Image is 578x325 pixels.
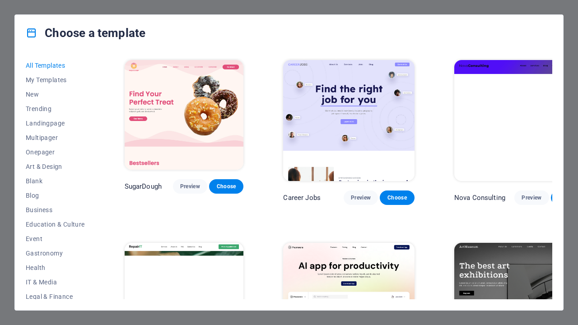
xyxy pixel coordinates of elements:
[173,179,207,194] button: Preview
[26,87,85,102] button: New
[26,62,85,69] span: All Templates
[26,203,85,217] button: Business
[216,183,236,190] span: Choose
[26,134,85,141] span: Multipager
[283,60,414,181] img: Career Jobs
[26,289,85,304] button: Legal & Finance
[26,120,85,127] span: Landingpage
[26,159,85,174] button: Art & Design
[26,192,85,199] span: Blog
[26,76,85,84] span: My Templates
[26,188,85,203] button: Blog
[454,193,505,202] p: Nova Consulting
[522,194,541,201] span: Preview
[26,116,85,130] button: Landingpage
[26,250,85,257] span: Gastronomy
[26,260,85,275] button: Health
[514,190,549,205] button: Preview
[26,206,85,214] span: Business
[26,275,85,289] button: IT & Media
[209,179,243,194] button: Choose
[26,246,85,260] button: Gastronomy
[380,190,414,205] button: Choose
[283,193,321,202] p: Career Jobs
[26,163,85,170] span: Art & Design
[26,105,85,112] span: Trending
[180,183,200,190] span: Preview
[26,221,85,228] span: Education & Culture
[26,293,85,300] span: Legal & Finance
[344,190,378,205] button: Preview
[26,58,85,73] button: All Templates
[26,102,85,116] button: Trending
[351,194,371,201] span: Preview
[26,264,85,271] span: Health
[26,73,85,87] button: My Templates
[125,182,162,191] p: SugarDough
[26,130,85,145] button: Multipager
[26,174,85,188] button: Blank
[387,194,407,201] span: Choose
[26,145,85,159] button: Onepager
[26,279,85,286] span: IT & Media
[26,149,85,156] span: Onepager
[26,26,145,40] h4: Choose a template
[26,91,85,98] span: New
[26,232,85,246] button: Event
[125,60,244,170] img: SugarDough
[26,217,85,232] button: Education & Culture
[26,177,85,185] span: Blank
[26,235,85,242] span: Event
